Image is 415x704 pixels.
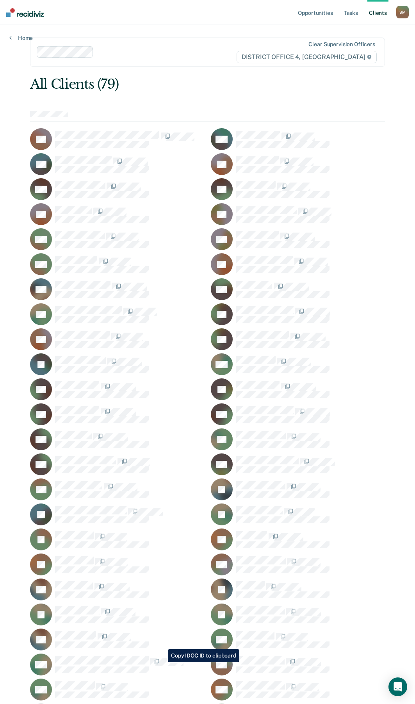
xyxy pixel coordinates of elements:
img: Recidiviz [6,8,44,17]
span: DISTRICT OFFICE 4, [GEOGRAPHIC_DATA] [237,51,377,63]
div: Clear supervision officers [308,41,375,48]
div: S M [396,6,409,18]
div: All Clients (79) [30,76,314,92]
a: Home [9,34,33,41]
div: Open Intercom Messenger [388,677,407,696]
button: SM [396,6,409,18]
